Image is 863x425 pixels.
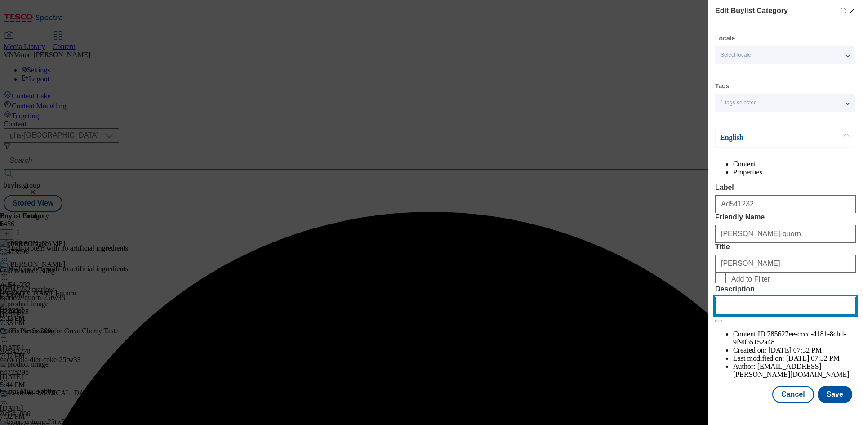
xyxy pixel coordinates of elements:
span: [DATE] 07:32 PM [768,346,822,354]
span: 785627ee-cccd-4181-8cbd-9f90b5152a48 [733,330,846,346]
li: Properties [733,168,856,176]
li: Last modified on: [733,354,856,362]
span: Select locale [721,52,751,58]
input: Enter Title [715,255,856,273]
li: Content ID [733,330,856,346]
label: Tags [715,84,730,89]
label: Locale [715,36,735,41]
h4: Edit Buylist Category [715,5,788,16]
button: Cancel [772,386,814,403]
button: Save [818,386,852,403]
input: Enter Description [715,297,856,315]
span: 1 tags selected [721,99,757,106]
li: Author: [733,362,856,379]
button: Select locale [715,46,855,64]
span: [DATE] 07:32 PM [786,354,840,362]
li: Content [733,160,856,168]
input: Enter Friendly Name [715,225,856,243]
p: English [720,133,814,142]
label: Title [715,243,856,251]
label: Label [715,183,856,192]
button: 1 tags selected [715,94,855,112]
span: Add to Filter [731,275,770,283]
label: Description [715,285,856,293]
span: [EMAIL_ADDRESS][PERSON_NAME][DOMAIN_NAME] [733,362,850,378]
label: Friendly Name [715,213,856,221]
li: Created on: [733,346,856,354]
input: Enter Label [715,195,856,213]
